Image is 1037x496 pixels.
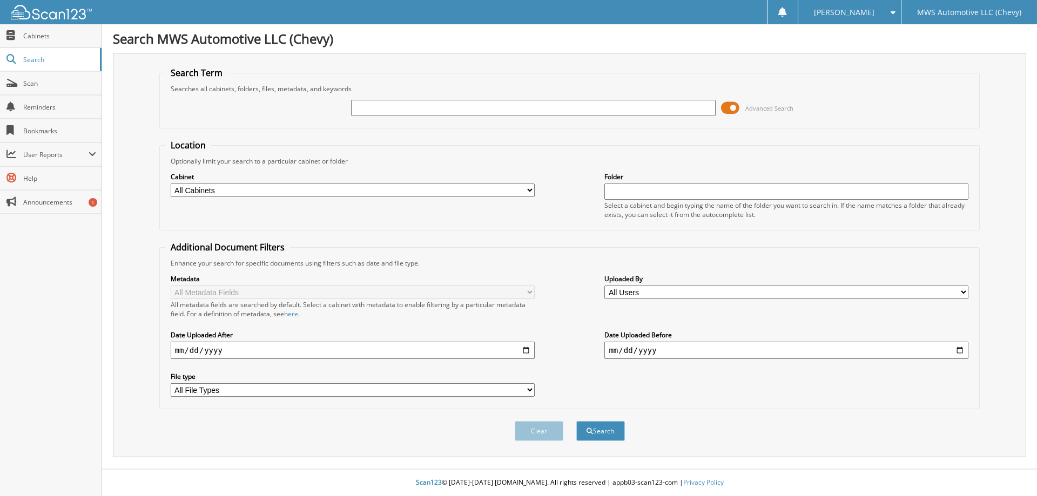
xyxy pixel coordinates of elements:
[745,104,793,112] span: Advanced Search
[171,342,535,359] input: start
[165,157,974,166] div: Optionally limit your search to a particular cabinet or folder
[23,103,96,112] span: Reminders
[165,67,228,79] legend: Search Term
[917,9,1021,16] span: MWS Automotive LLC (Chevy)
[165,84,974,93] div: Searches all cabinets, folders, files, metadata, and keywords
[23,150,89,159] span: User Reports
[165,139,211,151] legend: Location
[515,421,563,441] button: Clear
[23,55,95,64] span: Search
[23,174,96,183] span: Help
[604,342,968,359] input: end
[604,274,968,283] label: Uploaded By
[284,309,298,318] a: here
[814,9,874,16] span: [PERSON_NAME]
[171,172,535,181] label: Cabinet
[171,274,535,283] label: Metadata
[89,198,97,207] div: 1
[171,300,535,318] div: All metadata fields are searched by default. Select a cabinet with metadata to enable filtering b...
[171,372,535,381] label: File type
[683,478,724,487] a: Privacy Policy
[604,201,968,219] div: Select a cabinet and begin typing the name of the folder you want to search in. If the name match...
[23,198,96,207] span: Announcements
[604,330,968,339] label: Date Uploaded Before
[165,259,974,268] div: Enhance your search for specific documents using filters such as date and file type.
[604,172,968,181] label: Folder
[23,79,96,88] span: Scan
[23,126,96,135] span: Bookmarks
[416,478,442,487] span: Scan123
[165,241,290,253] legend: Additional Document Filters
[11,5,92,19] img: scan123-logo-white.svg
[102,470,1037,496] div: © [DATE]-[DATE] [DOMAIN_NAME]. All rights reserved | appb03-scan123-com |
[171,330,535,339] label: Date Uploaded After
[113,30,1026,47] h1: Search MWS Automotive LLC (Chevy)
[576,421,625,441] button: Search
[23,31,96,40] span: Cabinets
